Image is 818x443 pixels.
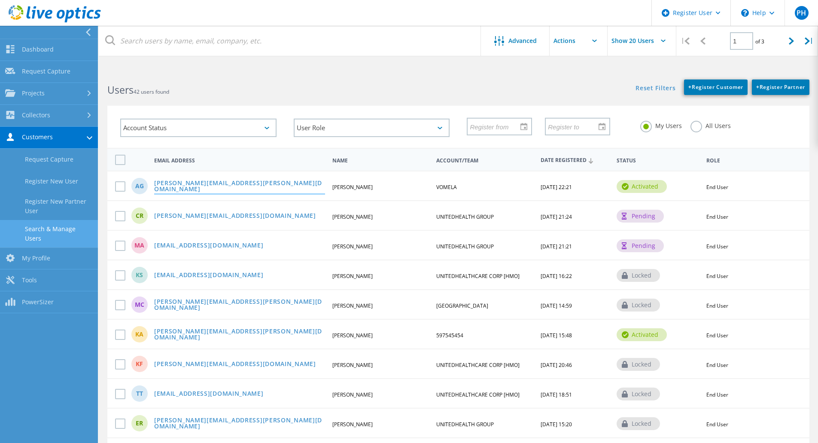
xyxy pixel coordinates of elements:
[136,213,143,219] span: CR
[332,302,373,309] span: [PERSON_NAME]
[546,118,603,134] input: Register to
[135,331,143,337] span: KA
[706,361,728,369] span: End User
[154,180,325,193] a: [PERSON_NAME][EMAIL_ADDRESS][PERSON_NAME][DOMAIN_NAME]
[541,158,609,163] span: Date Registered
[688,83,743,91] span: Register Customer
[332,421,373,428] span: [PERSON_NAME]
[135,302,144,308] span: MC
[706,272,728,280] span: End User
[154,242,264,250] a: [EMAIL_ADDRESS][DOMAIN_NAME]
[154,213,316,220] a: [PERSON_NAME][EMAIL_ADDRESS][DOMAIN_NAME]
[617,158,699,163] span: Status
[752,79,809,95] a: +Register Partner
[436,272,520,280] span: UNITEDHEALTHCARE CORP [HMO]
[617,358,660,371] div: locked
[541,183,572,191] span: [DATE] 22:21
[134,242,144,248] span: MA
[154,391,264,398] a: [EMAIL_ADDRESS][DOMAIN_NAME]
[541,302,572,309] span: [DATE] 14:59
[706,213,728,220] span: End User
[617,239,664,252] div: pending
[706,243,728,250] span: End User
[332,361,373,369] span: [PERSON_NAME]
[541,361,572,369] span: [DATE] 20:46
[741,9,749,17] svg: \n
[135,183,144,189] span: AG
[800,26,818,56] div: |
[688,83,692,91] b: +
[154,272,264,279] a: [EMAIL_ADDRESS][DOMAIN_NAME]
[468,118,525,134] input: Register from
[690,121,731,129] label: All Users
[436,243,494,250] span: UNITEDHEALTH GROUP
[706,302,728,309] span: End User
[332,213,373,220] span: [PERSON_NAME]
[755,38,764,45] span: of 3
[640,121,682,129] label: My Users
[706,332,728,339] span: End User
[508,38,537,44] span: Advanced
[436,421,494,428] span: UNITEDHEALTH GROUP
[436,302,488,309] span: [GEOGRAPHIC_DATA]
[541,332,572,339] span: [DATE] 15:48
[332,272,373,280] span: [PERSON_NAME]
[436,332,463,339] span: 597545454
[797,9,806,16] span: PH
[541,213,572,220] span: [DATE] 21:24
[136,391,143,397] span: TT
[617,299,660,312] div: locked
[617,180,667,193] div: activated
[436,361,520,369] span: UNITEDHEALTHCARE CORP [HMO]
[332,243,373,250] span: [PERSON_NAME]
[617,417,660,430] div: locked
[436,158,533,163] span: Account/Team
[9,18,101,24] a: Live Optics Dashboard
[617,269,660,282] div: locked
[684,79,748,95] a: +Register Customer
[154,299,325,312] a: [PERSON_NAME][EMAIL_ADDRESS][PERSON_NAME][DOMAIN_NAME]
[541,421,572,428] span: [DATE] 15:20
[436,183,457,191] span: VOMELA
[154,361,316,368] a: [PERSON_NAME][EMAIL_ADDRESS][DOMAIN_NAME]
[617,210,664,223] div: pending
[154,328,325,342] a: [PERSON_NAME][EMAIL_ADDRESS][PERSON_NAME][DOMAIN_NAME]
[706,391,728,398] span: End User
[436,213,494,220] span: UNITEDHEALTH GROUP
[136,420,143,426] span: ER
[154,417,325,431] a: [PERSON_NAME][EMAIL_ADDRESS][PERSON_NAME][DOMAIN_NAME]
[332,332,373,339] span: [PERSON_NAME]
[436,391,520,398] span: UNITEDHEALTHCARE CORP [HMO]
[294,119,450,137] div: User Role
[706,183,728,191] span: End User
[541,243,572,250] span: [DATE] 21:21
[332,183,373,191] span: [PERSON_NAME]
[617,388,660,400] div: locked
[756,83,760,91] b: +
[706,421,728,428] span: End User
[136,361,143,367] span: KF
[541,391,572,398] span: [DATE] 18:51
[134,88,169,95] span: 42 users found
[154,158,325,163] span: Email Address
[99,26,481,56] input: Search users by name, email, company, etc.
[617,328,667,341] div: activated
[541,272,572,280] span: [DATE] 16:22
[676,26,694,56] div: |
[332,391,373,398] span: [PERSON_NAME]
[756,83,805,91] span: Register Partner
[332,158,429,163] span: Name
[107,83,134,97] b: Users
[120,119,277,137] div: Account Status
[136,272,143,278] span: KS
[636,85,675,92] a: Reset Filters
[706,158,796,163] span: Role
